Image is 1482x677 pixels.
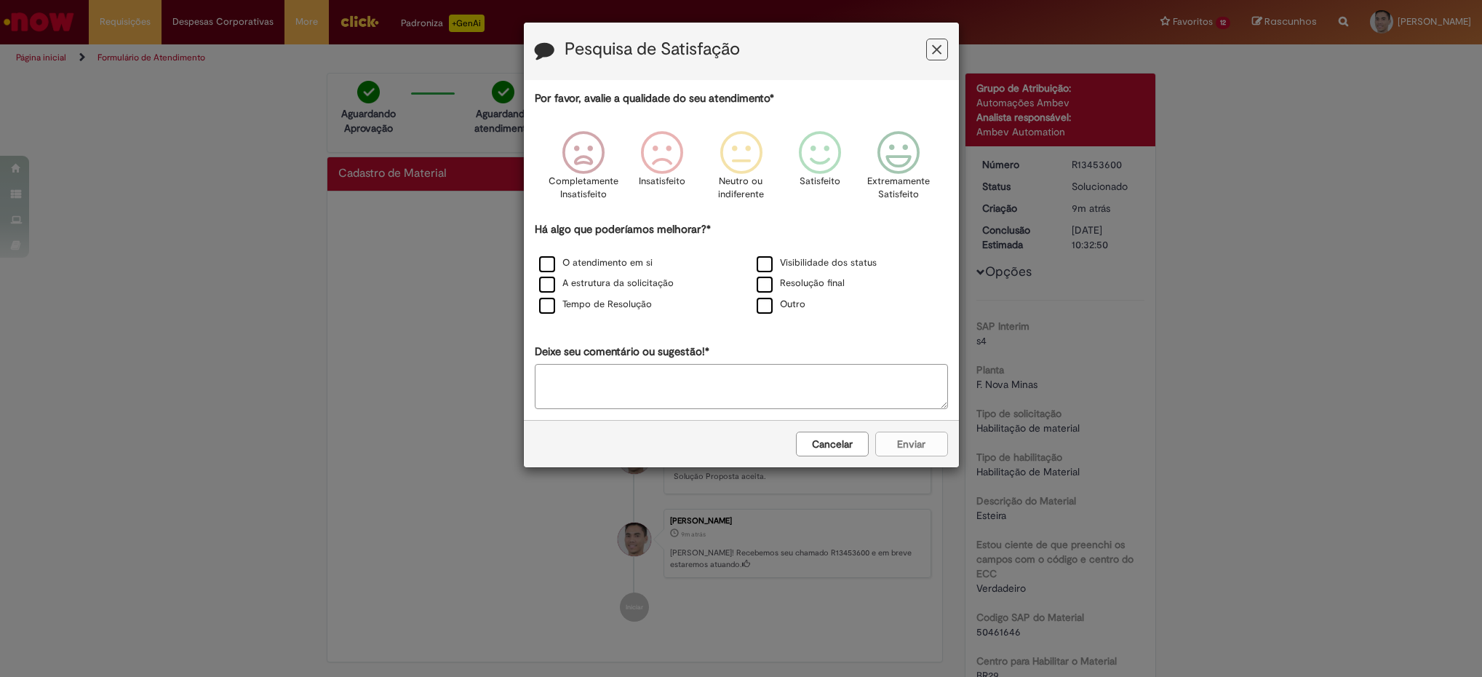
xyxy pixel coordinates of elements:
[565,40,740,59] label: Pesquisa de Satisfação
[639,175,685,189] p: Insatisfeito
[800,175,840,189] p: Satisfeito
[704,120,778,220] div: Neutro ou indiferente
[549,175,618,202] p: Completamente Insatisfeito
[757,256,877,270] label: Visibilidade dos status
[714,175,767,202] p: Neutro ou indiferente
[861,120,936,220] div: Extremamente Satisfeito
[535,222,948,316] div: Há algo que poderíamos melhorar?*
[867,175,930,202] p: Extremamente Satisfeito
[535,344,709,360] label: Deixe seu comentário ou sugestão!*
[783,120,857,220] div: Satisfeito
[757,277,845,290] label: Resolução final
[625,120,699,220] div: Insatisfeito
[546,120,621,220] div: Completamente Insatisfeito
[539,277,674,290] label: A estrutura da solicitação
[757,298,805,312] label: Outro
[539,256,653,270] label: O atendimento em si
[535,91,774,106] label: Por favor, avalie a qualidade do seu atendimento*
[539,298,652,312] label: Tempo de Resolução
[796,432,869,456] button: Cancelar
